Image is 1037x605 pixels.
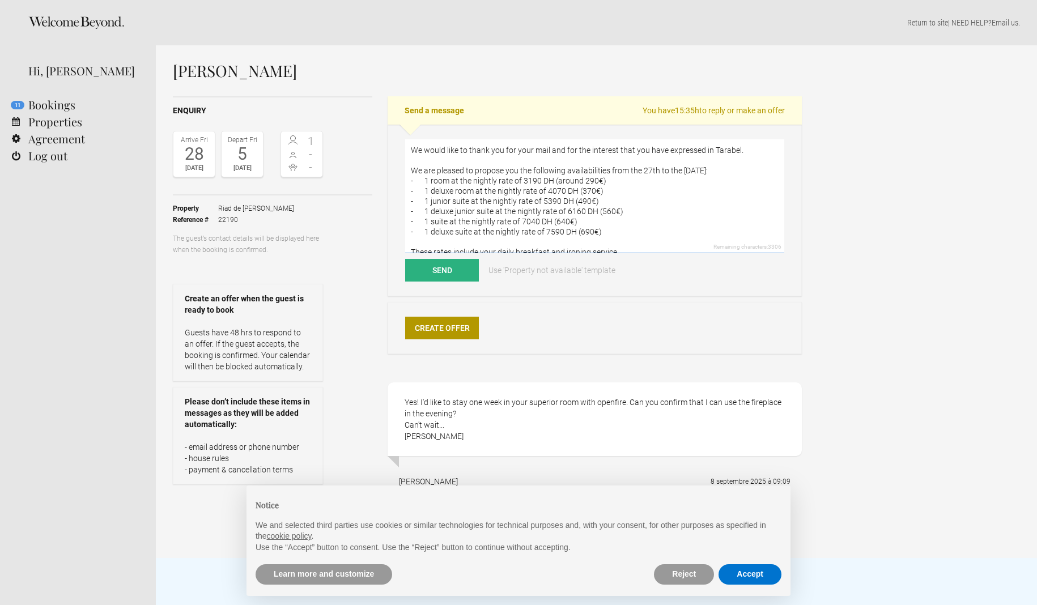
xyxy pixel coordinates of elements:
[224,146,260,163] div: 5
[173,203,218,214] strong: Property
[302,161,320,173] span: -
[173,214,218,225] strong: Reference #
[176,163,212,174] div: [DATE]
[28,62,139,79] div: Hi, [PERSON_NAME]
[173,17,1020,28] p: | NEED HELP? .
[256,499,781,511] h2: Notice
[218,214,294,225] span: 22190
[256,542,781,553] p: Use the “Accept” button to consent. Use the “Reject” button to continue without accepting.
[405,317,479,339] a: Create Offer
[185,396,311,430] strong: Please don’t include these items in messages as they will be added automatically:
[185,441,311,475] p: - email address or phone number - house rules - payment & cancellation terms
[11,101,24,109] flynt-notification-badge: 11
[992,18,1018,27] a: Email us
[302,148,320,160] span: -
[719,564,781,585] button: Accept
[675,106,699,115] flynt-countdown: 15:35h
[176,146,212,163] div: 28
[907,18,948,27] a: Return to site
[185,327,311,372] p: Guests have 48 hrs to respond to an offer. If the guest accepts, the booking is confirmed. Your c...
[643,105,785,116] span: You have to reply or make an offer
[218,203,294,214] span: Riad de [PERSON_NAME]
[173,105,372,117] h2: Enquiry
[654,564,714,585] button: Reject
[481,259,623,282] a: Use 'Property not available' template
[388,382,802,456] div: Yes! I'd like to stay one week in your superior room with openfire. Can you confirm that I can us...
[224,134,260,146] div: Depart Fri
[256,564,392,585] button: Learn more and customize
[176,134,212,146] div: Arrive Fri
[224,163,260,174] div: [DATE]
[388,96,802,125] h2: Send a message
[302,135,320,147] span: 1
[405,259,479,282] button: Send
[173,233,323,255] p: The guest’s contact details will be displayed here when the booking is confirmed.
[266,531,311,540] a: cookie policy - link opens in a new tab
[173,62,802,79] h1: [PERSON_NAME]
[256,520,781,542] p: We and selected third parties use cookies or similar technologies for technical purposes and, wit...
[185,293,311,316] strong: Create an offer when the guest is ready to book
